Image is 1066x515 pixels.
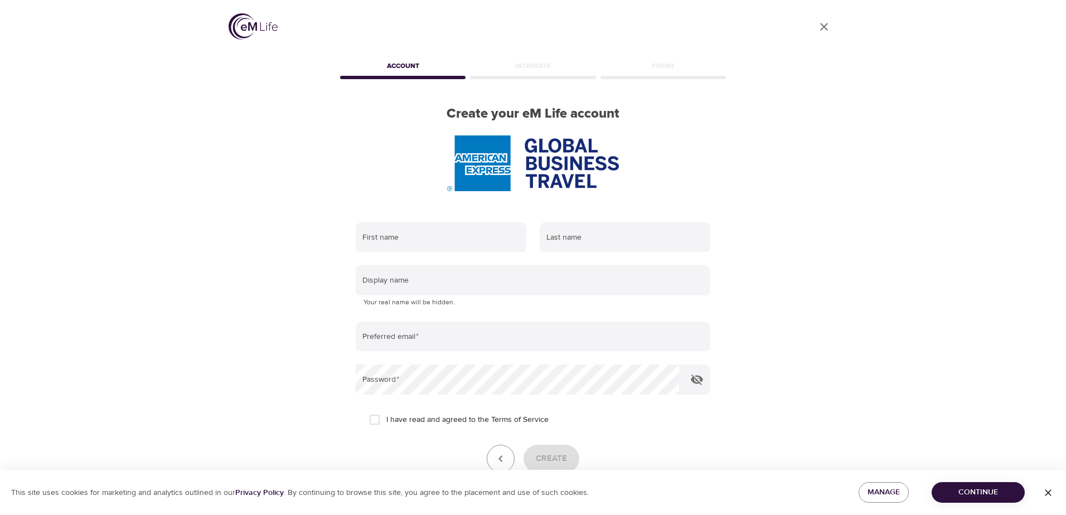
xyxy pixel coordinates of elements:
img: AmEx%20GBT%20logo.png [447,135,619,191]
img: logo [229,13,278,40]
p: Your real name will be hidden. [364,297,702,308]
span: Continue [941,485,1016,499]
h2: Create your eM Life account [338,106,728,122]
a: Terms of Service [491,414,549,426]
button: Continue [932,482,1025,503]
span: Manage [868,485,900,499]
a: Privacy Policy [235,488,284,498]
span: I have read and agreed to the [386,414,549,426]
a: close [811,13,837,40]
button: Manage [859,482,909,503]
